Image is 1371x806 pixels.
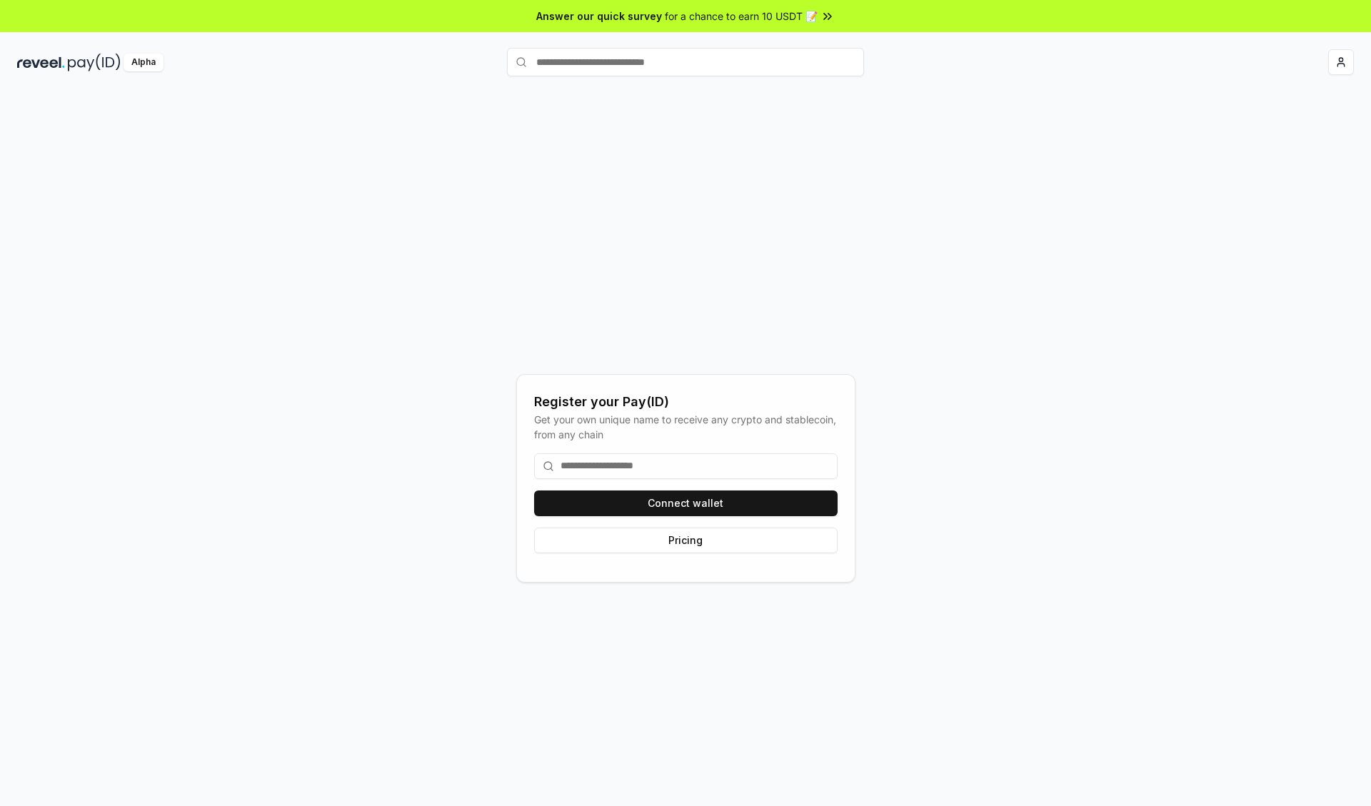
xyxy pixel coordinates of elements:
span: Answer our quick survey [536,9,662,24]
button: Pricing [534,528,838,553]
div: Register your Pay(ID) [534,392,838,412]
span: for a chance to earn 10 USDT 📝 [665,9,818,24]
img: pay_id [68,54,121,71]
button: Connect wallet [534,490,838,516]
img: reveel_dark [17,54,65,71]
div: Get your own unique name to receive any crypto and stablecoin, from any chain [534,412,838,442]
div: Alpha [124,54,164,71]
